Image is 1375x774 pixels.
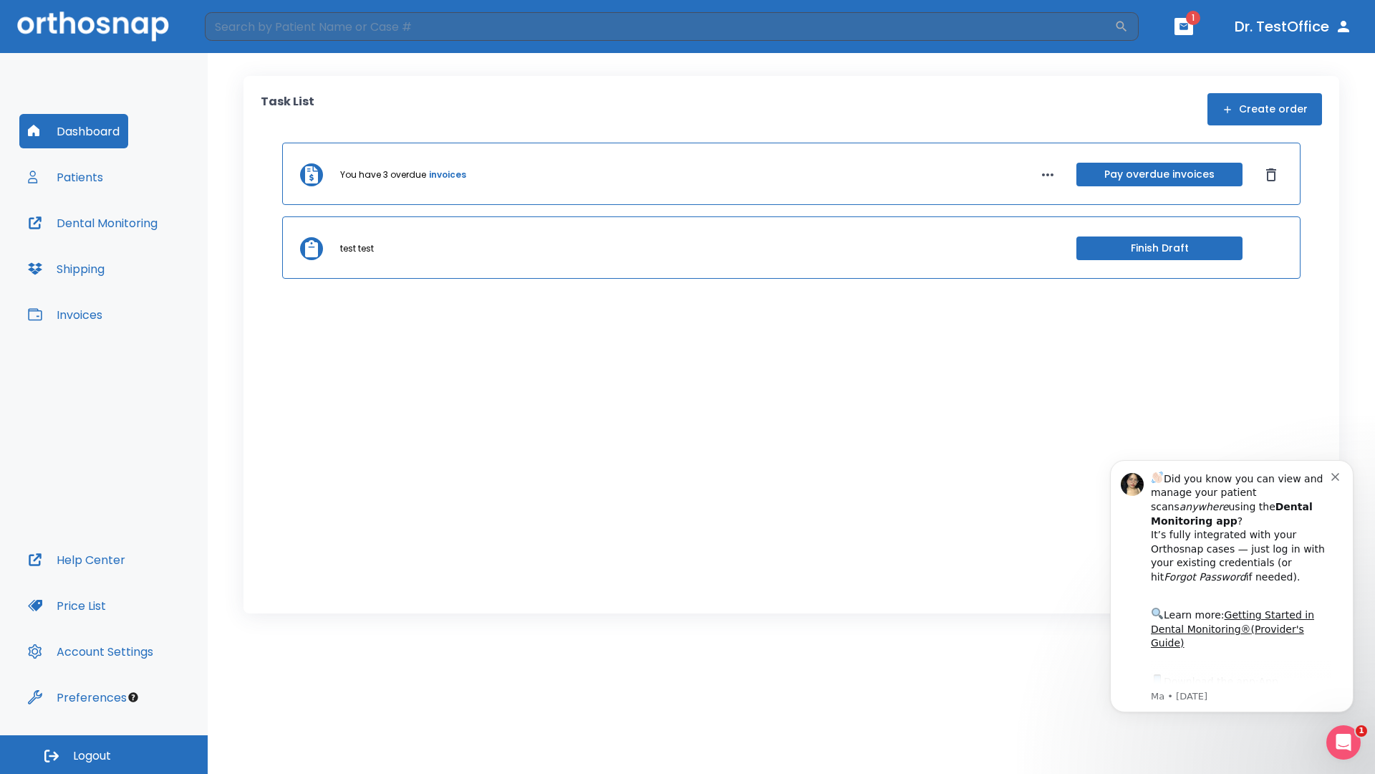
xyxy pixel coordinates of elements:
[1229,14,1358,39] button: Dr. TestOffice
[19,114,128,148] button: Dashboard
[127,691,140,704] div: Tooltip anchor
[340,242,374,255] p: test test
[19,160,112,194] button: Patients
[340,168,426,181] p: You have 3 overdue
[429,168,466,181] a: invoices
[19,680,135,715] button: Preferences
[19,543,134,577] button: Help Center
[261,93,314,125] p: Task List
[1089,442,1375,767] iframe: Intercom notifications message
[1356,725,1367,737] span: 1
[73,748,111,764] span: Logout
[17,11,169,41] img: Orthosnap
[1326,725,1361,760] iframe: Intercom live chat
[205,12,1114,41] input: Search by Patient Name or Case #
[1260,163,1283,186] button: Dismiss
[19,634,162,669] button: Account Settings
[1076,163,1243,186] button: Pay overdue invoices
[19,206,166,240] button: Dental Monitoring
[19,252,113,286] button: Shipping
[1207,93,1322,125] button: Create order
[19,588,115,623] button: Price List
[1076,236,1243,260] button: Finish Draft
[19,297,111,332] button: Invoices
[1186,11,1200,25] span: 1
